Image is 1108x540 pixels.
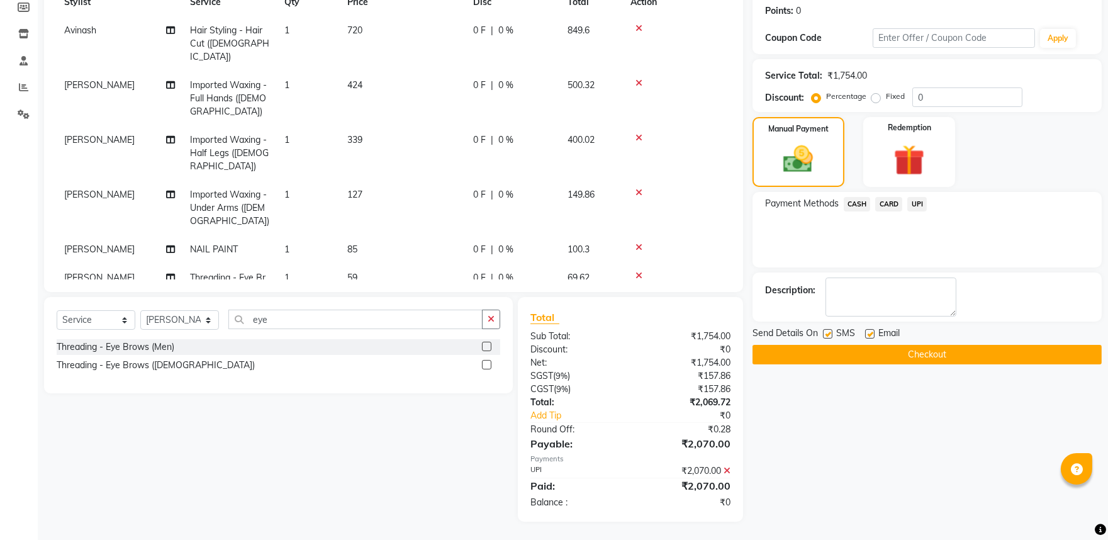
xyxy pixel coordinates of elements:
[521,423,630,436] div: Round Off:
[530,370,553,381] span: SGST
[556,384,568,394] span: 9%
[888,122,931,133] label: Redemption
[491,271,493,284] span: |
[521,464,630,478] div: UPI
[64,25,96,36] span: Avinash
[473,188,486,201] span: 0 F
[491,24,493,37] span: |
[753,327,818,342] span: Send Details On
[284,189,289,200] span: 1
[491,79,493,92] span: |
[228,310,483,329] input: Search or Scan
[347,25,362,36] span: 720
[64,244,135,255] span: [PERSON_NAME]
[753,345,1102,364] button: Checkout
[498,243,513,256] span: 0 %
[530,454,730,464] div: Payments
[530,311,559,324] span: Total
[347,79,362,91] span: 424
[630,330,740,343] div: ₹1,754.00
[498,79,513,92] span: 0 %
[473,271,486,284] span: 0 F
[827,69,867,82] div: ₹1,754.00
[284,25,289,36] span: 1
[630,496,740,509] div: ₹0
[521,383,630,396] div: ( )
[64,189,135,200] span: [PERSON_NAME]
[568,134,595,145] span: 400.02
[796,4,801,18] div: 0
[649,409,740,422] div: ₹0
[530,383,554,395] span: CGST
[473,79,486,92] span: 0 F
[521,356,630,369] div: Net:
[521,496,630,509] div: Balance :
[765,4,793,18] div: Points:
[521,369,630,383] div: ( )
[568,189,595,200] span: 149.86
[491,243,493,256] span: |
[190,244,238,255] span: NAIL PAINT
[630,343,740,356] div: ₹0
[521,436,630,451] div: Payable:
[473,133,486,147] span: 0 F
[521,343,630,356] div: Discount:
[347,272,357,283] span: 59
[875,197,902,211] span: CARD
[568,272,590,283] span: 69.62
[630,478,740,493] div: ₹2,070.00
[568,25,590,36] span: 849.6
[498,133,513,147] span: 0 %
[630,396,740,409] div: ₹2,069.72
[284,272,289,283] span: 1
[765,31,873,45] div: Coupon Code
[844,197,871,211] span: CASH
[473,243,486,256] span: 0 F
[284,134,289,145] span: 1
[907,197,927,211] span: UPI
[768,123,829,135] label: Manual Payment
[64,134,135,145] span: [PERSON_NAME]
[568,79,595,91] span: 500.32
[347,134,362,145] span: 339
[568,244,590,255] span: 100.3
[873,28,1035,48] input: Enter Offer / Coupon Code
[878,327,900,342] span: Email
[498,24,513,37] span: 0 %
[765,284,815,297] div: Description:
[64,272,135,283] span: [PERSON_NAME]
[498,271,513,284] span: 0 %
[190,272,266,310] span: Threading - Eye Brows ([DEMOGRAPHIC_DATA])
[64,79,135,91] span: [PERSON_NAME]
[886,91,905,102] label: Fixed
[491,133,493,147] span: |
[521,409,649,422] a: Add Tip
[826,91,866,102] label: Percentage
[884,141,934,179] img: _gift.svg
[765,91,804,104] div: Discount:
[630,383,740,396] div: ₹157.86
[498,188,513,201] span: 0 %
[57,359,255,372] div: Threading - Eye Brows ([DEMOGRAPHIC_DATA])
[491,188,493,201] span: |
[190,189,269,227] span: Imported Waxing - Under Arms ([DEMOGRAPHIC_DATA])
[521,478,630,493] div: Paid:
[473,24,486,37] span: 0 F
[556,371,568,381] span: 9%
[190,25,269,62] span: Hair Styling - Hair Cut ([DEMOGRAPHIC_DATA])
[347,244,357,255] span: 85
[765,69,822,82] div: Service Total:
[284,244,289,255] span: 1
[521,396,630,409] div: Total:
[630,436,740,451] div: ₹2,070.00
[190,134,269,172] span: Imported Waxing - Half Legs ([DEMOGRAPHIC_DATA])
[836,327,855,342] span: SMS
[630,369,740,383] div: ₹157.86
[521,330,630,343] div: Sub Total:
[1040,29,1076,48] button: Apply
[630,356,740,369] div: ₹1,754.00
[774,142,822,176] img: _cash.svg
[630,464,740,478] div: ₹2,070.00
[284,79,289,91] span: 1
[630,423,740,436] div: ₹0.28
